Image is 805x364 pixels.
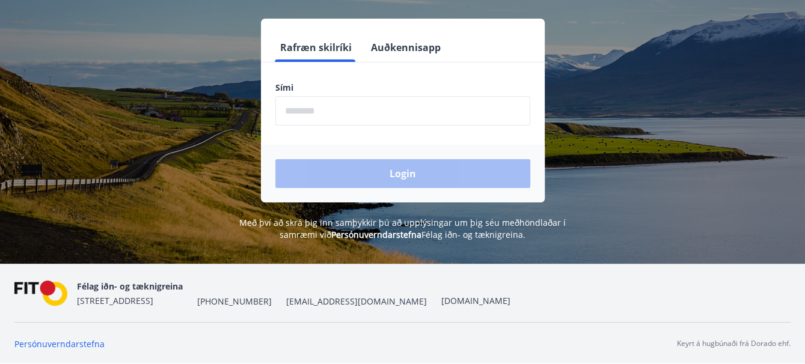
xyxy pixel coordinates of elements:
button: Rafræn skilríki [275,33,357,62]
a: [DOMAIN_NAME] [441,295,510,306]
span: Félag iðn- og tæknigreina [77,281,183,292]
span: [EMAIL_ADDRESS][DOMAIN_NAME] [286,296,427,308]
label: Sími [275,82,530,94]
a: Persónuverndarstefna [14,338,105,350]
span: [STREET_ADDRESS] [77,295,153,306]
button: Auðkennisapp [366,33,445,62]
p: Keyrt á hugbúnaði frá Dorado ehf. [677,338,791,349]
span: [PHONE_NUMBER] [197,296,272,308]
a: Persónuverndarstefna [331,229,421,240]
span: Með því að skrá þig inn samþykkir þú að upplýsingar um þig séu meðhöndlaðar í samræmi við Félag i... [239,217,566,240]
img: FPQVkF9lTnNbbaRSFyT17YYeljoOGk5m51IhT0bO.png [14,281,67,306]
